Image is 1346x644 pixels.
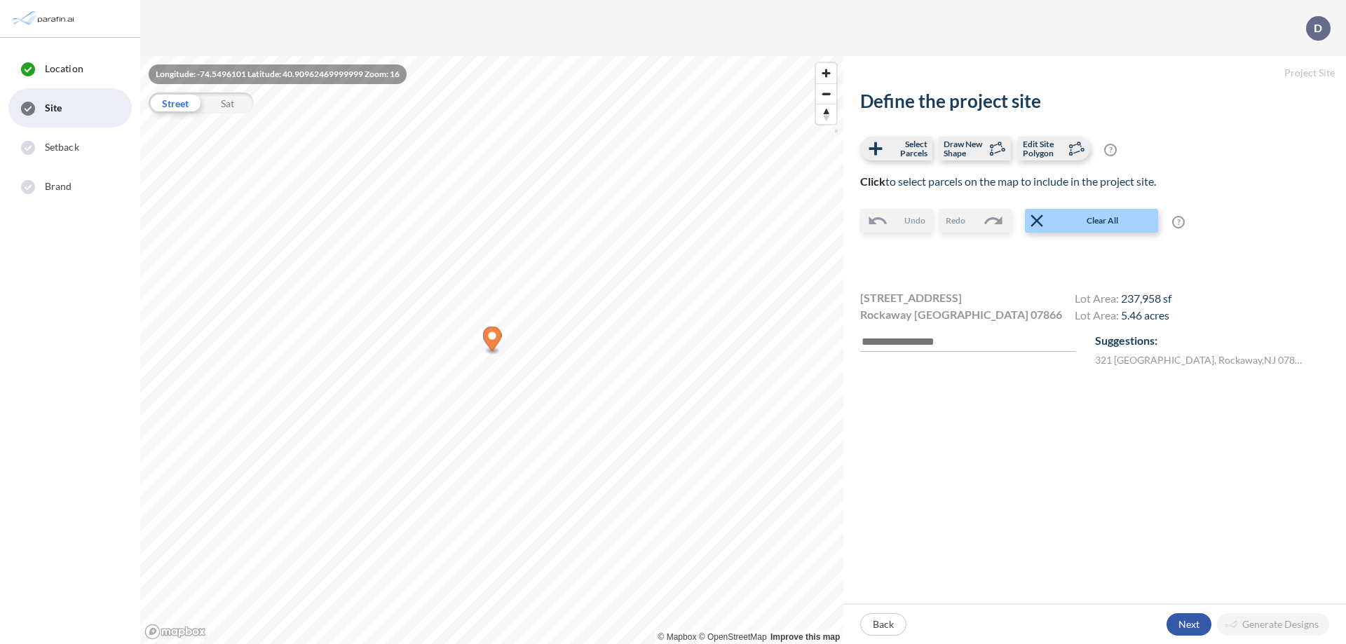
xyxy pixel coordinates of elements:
[1104,144,1117,156] span: ?
[140,56,843,644] canvas: Map
[1314,22,1322,34] p: D
[886,139,927,158] span: Select Parcels
[45,140,79,154] span: Setback
[149,64,407,84] div: Longitude: -74.5496101 Latitude: 40.90962469999999 Zoom: 16
[843,56,1346,90] h5: Project Site
[144,624,206,640] a: Mapbox homepage
[873,617,894,631] p: Back
[860,613,906,636] button: Back
[816,84,836,104] span: Zoom out
[816,63,836,83] button: Zoom in
[939,209,1011,233] button: Redo
[860,209,932,233] button: Undo
[45,62,83,76] span: Location
[699,632,767,642] a: OpenStreetMap
[149,93,201,114] div: Street
[1095,332,1329,349] p: Suggestions:
[1047,214,1157,227] span: Clear All
[860,174,1156,188] span: to select parcels on the map to include in the project site.
[1025,209,1158,233] button: Clear All
[1095,352,1306,367] label: 321 [GEOGRAPHIC_DATA] , Rockaway , NJ 07866 , US
[860,90,1329,112] h2: Define the project site
[1075,292,1171,308] h4: Lot Area:
[816,83,836,104] button: Zoom out
[1023,139,1064,158] span: Edit Site Polygon
[770,632,840,642] a: Improve this map
[1172,216,1185,228] span: ?
[904,214,925,227] span: Undo
[1075,308,1171,325] h4: Lot Area:
[860,174,885,188] b: Click
[860,289,962,306] span: [STREET_ADDRESS]
[483,327,502,355] div: Map marker
[1121,292,1171,305] span: 237,958 sf
[11,6,79,32] img: Parafin
[45,179,72,193] span: Brand
[201,93,254,114] div: Sat
[45,101,62,115] span: Site
[658,632,697,642] a: Mapbox
[1167,613,1211,636] button: Next
[944,139,985,158] span: Draw New Shape
[816,104,836,124] button: Reset bearing to north
[860,306,1062,323] span: Rockaway [GEOGRAPHIC_DATA] 07866
[946,214,965,227] span: Redo
[1121,308,1169,322] span: 5.46 acres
